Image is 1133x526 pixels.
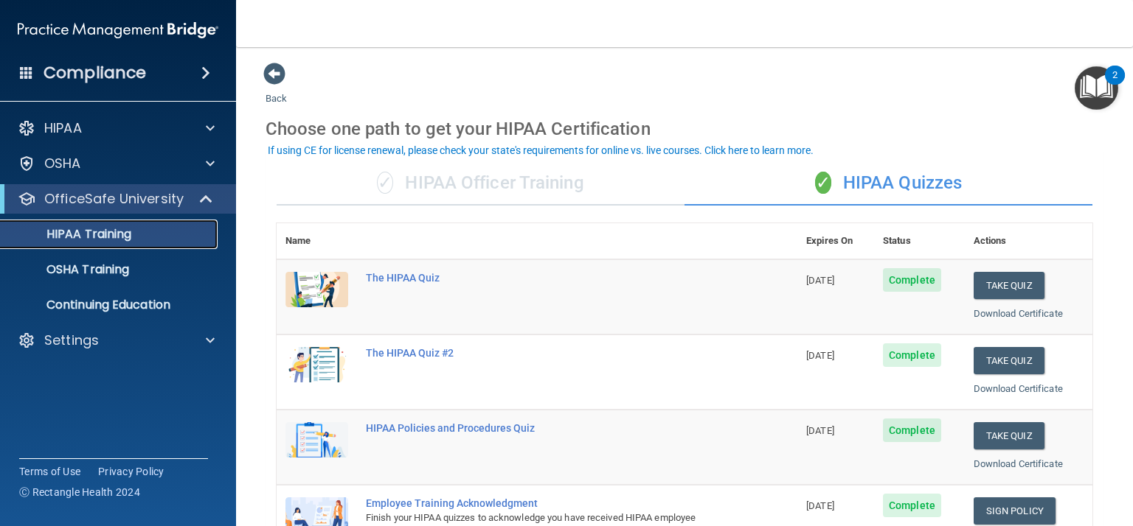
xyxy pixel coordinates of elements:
span: Complete [883,268,941,292]
span: Complete [883,418,941,442]
div: HIPAA Officer Training [277,161,685,206]
p: OSHA [44,155,81,172]
a: Download Certificate [974,458,1063,469]
div: The HIPAA Quiz #2 [366,347,724,359]
img: PMB logo [18,15,218,45]
a: OSHA [18,155,215,172]
th: Name [277,223,357,259]
p: OSHA Training [10,262,129,277]
p: OfficeSafe University [44,190,184,208]
p: HIPAA Training [10,227,131,242]
span: [DATE] [806,350,834,361]
div: 2 [1112,75,1118,94]
span: Ⓒ Rectangle Health 2024 [19,485,140,499]
a: Download Certificate [974,308,1063,319]
div: If using CE for license renewal, please check your state's requirements for online vs. live cours... [268,145,814,155]
span: ✓ [815,172,831,194]
div: HIPAA Policies and Procedures Quiz [366,422,724,434]
th: Actions [965,223,1092,259]
span: [DATE] [806,275,834,286]
span: ✓ [377,172,393,194]
span: Complete [883,494,941,517]
button: If using CE for license renewal, please check your state's requirements for online vs. live cours... [266,143,816,158]
a: OfficeSafe University [18,190,214,208]
span: [DATE] [806,500,834,511]
button: Take Quiz [974,272,1044,299]
button: Open Resource Center, 2 new notifications [1075,66,1118,110]
a: Settings [18,332,215,349]
th: Expires On [797,223,874,259]
div: Employee Training Acknowledgment [366,497,724,509]
a: Privacy Policy [98,464,164,479]
div: The HIPAA Quiz [366,272,724,284]
p: HIPAA [44,119,82,137]
a: HIPAA [18,119,215,137]
button: Take Quiz [974,422,1044,449]
button: Take Quiz [974,347,1044,374]
a: Terms of Use [19,464,80,479]
div: HIPAA Quizzes [685,161,1092,206]
span: [DATE] [806,425,834,436]
a: Download Certificate [974,383,1063,394]
th: Status [874,223,965,259]
h4: Compliance [44,63,146,83]
a: Back [266,75,287,104]
a: Sign Policy [974,497,1056,525]
p: Continuing Education [10,298,211,312]
p: Settings [44,332,99,349]
span: Complete [883,343,941,367]
div: Choose one path to get your HIPAA Certification [266,108,1103,150]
